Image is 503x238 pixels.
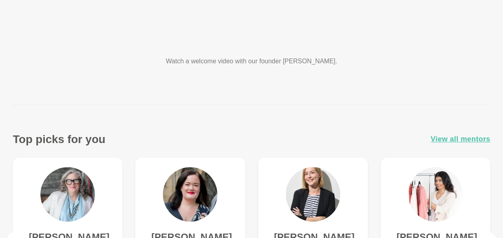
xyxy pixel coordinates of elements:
[431,133,490,145] a: View all mentors
[40,167,95,222] img: Becky Smith
[286,167,340,222] img: Jodie Coomer
[408,167,463,222] img: Jude Stevens
[13,132,105,146] h3: Top picks for you
[163,167,217,222] img: Hannah Scherwitzel
[136,56,367,66] p: Watch a welcome video with our founder [PERSON_NAME].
